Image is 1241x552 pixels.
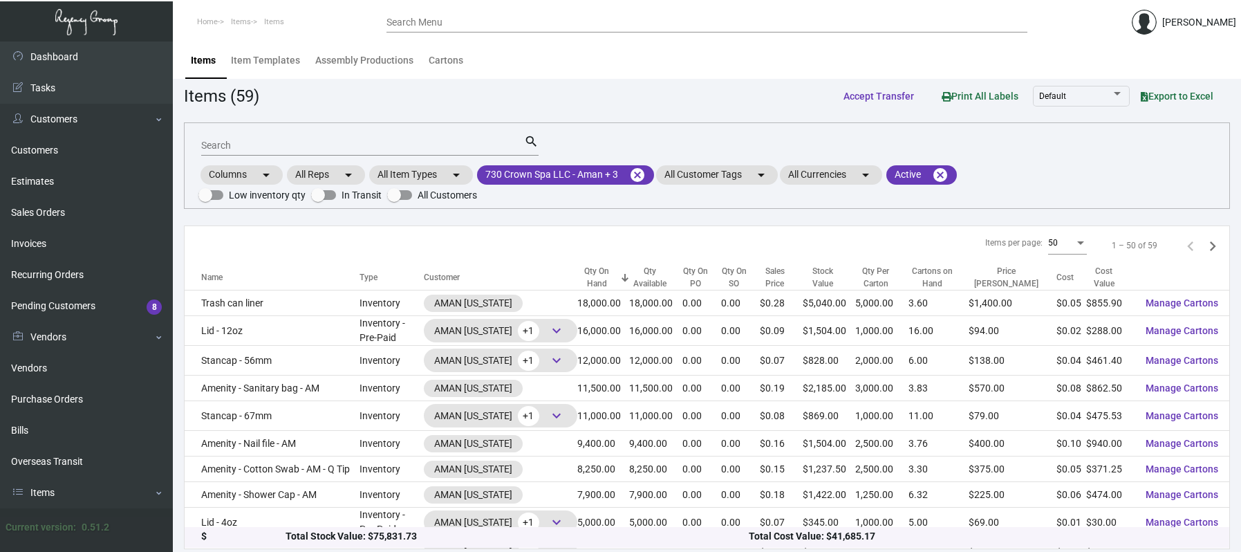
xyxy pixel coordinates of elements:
td: $869.00 [803,401,855,431]
div: Qty Available [629,265,682,290]
img: admin@bootstrapmaster.com [1132,10,1157,35]
div: AMAN [US_STATE] [434,320,567,341]
mat-icon: cancel [629,167,646,183]
td: Inventory [360,431,424,457]
td: 2,500.00 [855,457,908,482]
td: $371.25 [1086,457,1135,482]
mat-chip: All Currencies [780,165,882,185]
button: Manage Cartons [1135,376,1229,401]
span: 50 [1048,238,1058,248]
td: 11,500.00 [629,376,682,401]
td: Inventory - Pre-Paid [360,508,424,537]
span: keyboard_arrow_down [548,407,565,424]
td: 0.00 [682,482,721,508]
td: 3.83 [908,376,968,401]
span: +1 [518,351,539,371]
mat-icon: arrow_drop_down [340,167,357,183]
div: AMAN [US_STATE] [434,296,512,311]
td: $1,422.00 [803,482,855,508]
td: $0.01 [1056,508,1086,537]
td: $94.00 [969,316,1056,346]
td: 11,500.00 [577,376,629,401]
div: Stock Value [803,265,843,290]
div: Cost [1056,271,1074,284]
span: Default [1039,91,1066,101]
td: 11.00 [908,401,968,431]
mat-icon: cancel [932,167,949,183]
div: Qty On SO [721,265,759,290]
td: Inventory [360,482,424,508]
span: Manage Cartons [1146,355,1218,366]
td: $475.53 [1086,401,1135,431]
span: keyboard_arrow_down [548,514,565,531]
div: Type [360,271,424,284]
button: Manage Cartons [1135,348,1229,373]
mat-icon: arrow_drop_down [857,167,874,183]
div: Cartons [429,53,463,68]
td: Stancap - 56mm [185,346,360,376]
mat-icon: arrow_drop_down [258,167,274,183]
div: Qty On PO [682,265,721,290]
td: Amenity - Sanitary bag - AM [185,376,360,401]
div: Items per page: [985,237,1043,249]
td: $0.05 [1056,291,1086,316]
td: 12,000.00 [577,346,629,376]
div: Cost Value [1086,265,1135,290]
button: Previous page [1179,234,1202,257]
td: $0.08 [1056,376,1086,401]
span: In Transit [342,187,382,203]
td: 1,000.00 [855,316,908,346]
td: 16,000.00 [577,316,629,346]
td: 9,400.00 [629,431,682,457]
mat-icon: arrow_drop_down [753,167,769,183]
td: 12,000.00 [629,346,682,376]
td: 16,000.00 [629,316,682,346]
td: 3.30 [908,457,968,482]
span: Manage Cartons [1146,297,1218,309]
div: $ [201,530,286,544]
span: Print All Labels [942,91,1018,102]
td: 0.00 [721,431,759,457]
td: 5,000.00 [629,508,682,537]
td: Trash can liner [185,291,360,316]
span: Manage Cartons [1146,383,1218,394]
td: $0.28 [760,291,803,316]
div: Items (59) [184,84,259,109]
td: $0.18 [760,482,803,508]
td: $0.06 [1056,482,1086,508]
span: Export to Excel [1141,91,1213,102]
td: $474.00 [1086,482,1135,508]
button: Manage Cartons [1135,291,1229,315]
td: $0.10 [1056,431,1086,457]
div: Cost [1056,271,1086,284]
td: $0.02 [1056,316,1086,346]
span: Manage Cartons [1146,517,1218,528]
div: Name [201,271,223,284]
td: $375.00 [969,457,1056,482]
td: 0.00 [682,316,721,346]
span: +1 [518,513,539,533]
td: $345.00 [803,508,855,537]
td: Inventory [360,457,424,482]
td: 0.00 [721,376,759,401]
td: $0.05 [1056,457,1086,482]
td: $5,040.00 [803,291,855,316]
td: 0.00 [721,508,759,537]
td: Inventory [360,376,424,401]
div: Qty On SO [721,265,747,290]
div: Qty On PO [682,265,709,290]
div: 1 – 50 of 59 [1112,239,1157,252]
td: 5.00 [908,508,968,537]
td: Amenity - Shower Cap - AM [185,482,360,508]
span: Items [264,17,284,26]
div: Price [PERSON_NAME] [969,265,1056,290]
td: 7,900.00 [577,482,629,508]
td: 0.00 [682,291,721,316]
td: 2,500.00 [855,431,908,457]
td: 0.00 [682,508,721,537]
span: Manage Cartons [1146,463,1218,475]
mat-chip: All Item Types [369,165,473,185]
td: 1,000.00 [855,508,908,537]
button: Manage Cartons [1135,482,1229,507]
td: $855.90 [1086,291,1135,316]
